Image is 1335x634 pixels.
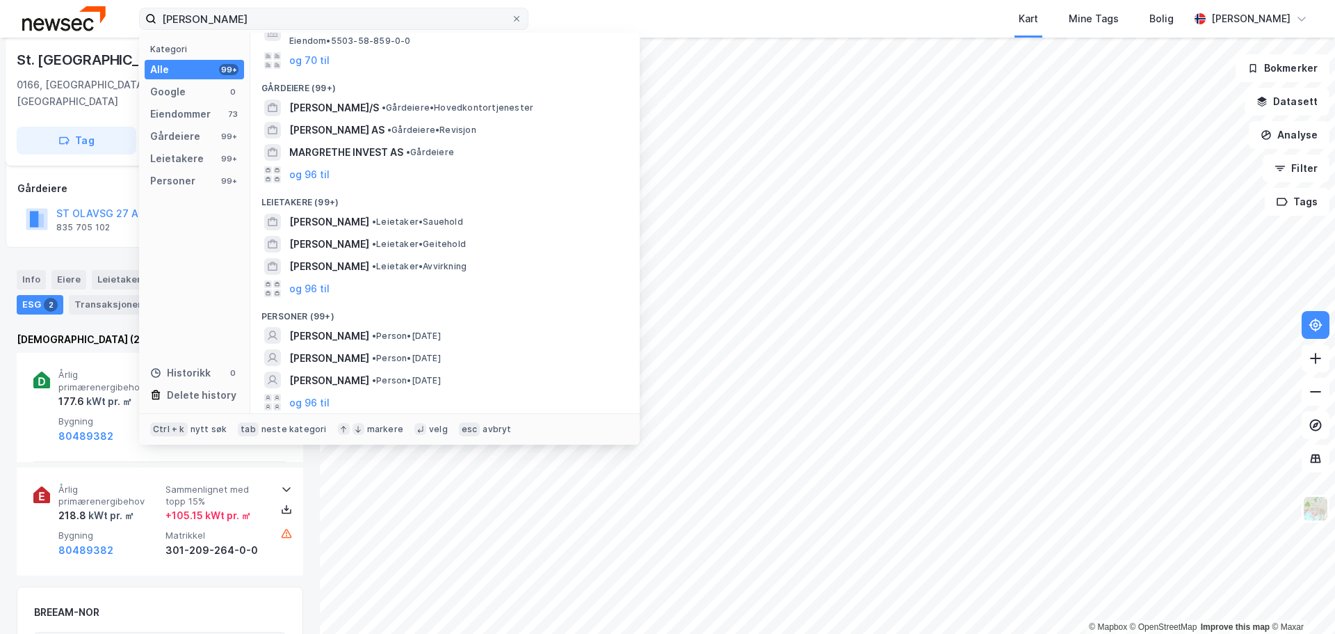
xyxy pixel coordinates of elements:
[1069,10,1119,27] div: Mine Tags
[387,125,391,135] span: •
[1211,10,1290,27] div: [PERSON_NAME]
[250,300,640,325] div: Personer (99+)
[289,144,403,161] span: MARGRETHE INVEST AS
[84,393,132,410] div: kWt pr. ㎡
[289,350,369,367] span: [PERSON_NAME]
[1019,10,1038,27] div: Kart
[58,507,134,524] div: 218.8
[150,173,195,189] div: Personer
[150,128,200,145] div: Gårdeiere
[165,507,251,524] div: + 105.15 kWt pr. ㎡
[261,424,327,435] div: neste kategori
[459,422,480,436] div: esc
[372,375,441,386] span: Person • [DATE]
[150,365,211,381] div: Historikk
[372,331,376,341] span: •
[150,61,169,78] div: Alle
[44,298,58,312] div: 2
[289,214,369,230] span: [PERSON_NAME]
[227,109,238,120] div: 73
[1236,54,1329,82] button: Bokmerker
[92,270,169,290] div: Leietakere
[227,367,238,379] div: 0
[372,239,376,249] span: •
[289,328,369,344] span: [PERSON_NAME]
[165,542,267,559] div: 301-209-264-0-0
[1263,154,1329,182] button: Filter
[58,393,132,410] div: 177.6
[58,428,113,445] button: 80489382
[372,353,441,364] span: Person • [DATE]
[1149,10,1174,27] div: Bolig
[17,331,303,348] div: [DEMOGRAPHIC_DATA] (2)
[219,64,238,75] div: 99+
[289,394,330,411] button: og 96 til
[17,180,302,197] div: Gårdeiere
[34,604,99,621] div: BREEAM-NOR
[289,166,330,183] button: og 96 til
[1089,622,1127,632] a: Mapbox
[17,270,46,290] div: Info
[1245,88,1329,116] button: Datasett
[69,295,164,315] div: Transaksjoner
[58,369,160,393] span: Årlig primærenergibehov
[406,147,410,157] span: •
[165,530,267,541] span: Matrikkel
[289,100,379,116] span: [PERSON_NAME]/S
[289,52,330,69] button: og 70 til
[165,484,267,508] span: Sammenlignet med topp 15%
[372,331,441,342] span: Person • [DATE]
[58,542,113,559] button: 80489382
[1130,622,1197,632] a: OpenStreetMap
[219,153,238,164] div: 99+
[1302,496,1329,522] img: Z
[289,35,411,47] span: Eiendom • 5503-58-859-0-0
[372,216,463,228] span: Leietaker • Sauehold
[289,258,369,275] span: [PERSON_NAME]
[150,422,188,436] div: Ctrl + k
[372,261,467,272] span: Leietaker • Avvirkning
[372,216,376,227] span: •
[1265,567,1335,634] iframe: Chat Widget
[17,77,191,110] div: 0166, [GEOGRAPHIC_DATA], [GEOGRAPHIC_DATA]
[382,102,386,113] span: •
[219,131,238,142] div: 99+
[1249,121,1329,149] button: Analyse
[382,102,533,113] span: Gårdeiere • Hovedkontortjenester
[17,49,201,71] div: St. [GEOGRAPHIC_DATA] 27
[219,175,238,187] div: 99+
[372,239,466,250] span: Leietaker • Geitehold
[1201,622,1270,632] a: Improve this map
[372,375,376,386] span: •
[1265,188,1329,216] button: Tags
[406,147,454,158] span: Gårdeiere
[22,6,106,31] img: newsec-logo.f6e21ccffca1b3a03d2d.png
[387,125,476,136] span: Gårdeiere • Revisjon
[167,387,236,404] div: Delete history
[58,484,160,508] span: Årlig primærenergibehov
[367,424,403,435] div: markere
[150,84,186,100] div: Google
[238,422,259,436] div: tab
[58,415,160,427] span: Bygning
[289,236,369,253] span: [PERSON_NAME]
[58,530,160,541] span: Bygning
[372,261,376,271] span: •
[56,222,110,233] div: 835 705 102
[250,186,640,211] div: Leietakere (99+)
[483,424,511,435] div: avbryt
[250,72,640,97] div: Gårdeiere (99+)
[51,270,86,290] div: Eiere
[150,106,211,122] div: Eiendommer
[17,295,63,315] div: ESG
[289,122,385,138] span: [PERSON_NAME] AS
[372,353,376,363] span: •
[17,127,136,154] button: Tag
[150,150,204,167] div: Leietakere
[227,86,238,97] div: 0
[156,8,511,29] input: Søk på adresse, matrikkel, gårdeiere, leietakere eller personer
[289,280,330,297] button: og 96 til
[191,424,227,435] div: nytt søk
[289,372,369,389] span: [PERSON_NAME]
